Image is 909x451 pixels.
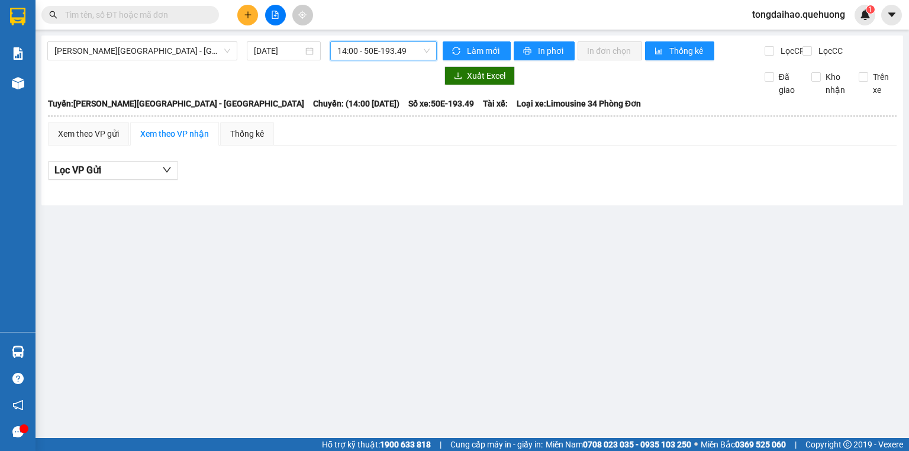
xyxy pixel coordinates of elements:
[12,77,24,89] img: warehouse-icon
[655,47,665,56] span: bar-chart
[514,41,575,60] button: printerIn phơi
[452,47,462,56] span: sync
[380,440,431,449] strong: 1900 633 818
[860,9,871,20] img: icon-new-feature
[12,47,24,60] img: solution-icon
[408,97,474,110] span: Số xe: 50E-193.49
[814,44,844,57] span: Lọc CC
[450,438,543,451] span: Cung cấp máy in - giấy in:
[866,5,875,14] sup: 1
[337,42,430,60] span: 14:00 - 50E-193.49
[669,44,705,57] span: Thống kê
[467,44,501,57] span: Làm mới
[868,70,897,96] span: Trên xe
[743,7,855,22] span: tongdaihao.quehuong
[12,346,24,358] img: warehouse-icon
[48,161,178,180] button: Lọc VP Gửi
[12,373,24,384] span: question-circle
[49,11,57,19] span: search
[868,5,872,14] span: 1
[843,440,852,449] span: copyright
[443,41,511,60] button: syncLàm mới
[523,47,533,56] span: printer
[271,11,279,19] span: file-add
[65,8,205,21] input: Tìm tên, số ĐT hoặc mã đơn
[645,41,714,60] button: bar-chartThống kê
[244,11,252,19] span: plus
[54,163,101,178] span: Lọc VP Gửi
[440,438,441,451] span: |
[48,99,304,108] b: Tuyến: [PERSON_NAME][GEOGRAPHIC_DATA] - [GEOGRAPHIC_DATA]
[887,9,897,20] span: caret-down
[298,11,307,19] span: aim
[12,400,24,411] span: notification
[483,97,508,110] span: Tài xế:
[12,426,24,437] span: message
[694,442,698,447] span: ⚪️
[517,97,641,110] span: Loại xe: Limousine 34 Phòng Đơn
[54,42,230,60] span: Miền Tây - Phan Rang - Ninh Sơn
[265,5,286,25] button: file-add
[538,44,565,57] span: In phơi
[881,5,902,25] button: caret-down
[776,44,807,57] span: Lọc CR
[322,438,431,451] span: Hỗ trợ kỹ thuật:
[292,5,313,25] button: aim
[735,440,786,449] strong: 0369 525 060
[254,44,302,57] input: 15/09/2025
[774,70,803,96] span: Đã giao
[701,438,786,451] span: Miền Bắc
[162,165,172,175] span: down
[237,5,258,25] button: plus
[578,41,642,60] button: In đơn chọn
[546,438,691,451] span: Miền Nam
[821,70,850,96] span: Kho nhận
[10,8,25,25] img: logo-vxr
[140,127,209,140] div: Xem theo VP nhận
[313,97,399,110] span: Chuyến: (14:00 [DATE])
[583,440,691,449] strong: 0708 023 035 - 0935 103 250
[230,127,264,140] div: Thống kê
[795,438,797,451] span: |
[58,127,119,140] div: Xem theo VP gửi
[444,66,515,85] button: downloadXuất Excel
